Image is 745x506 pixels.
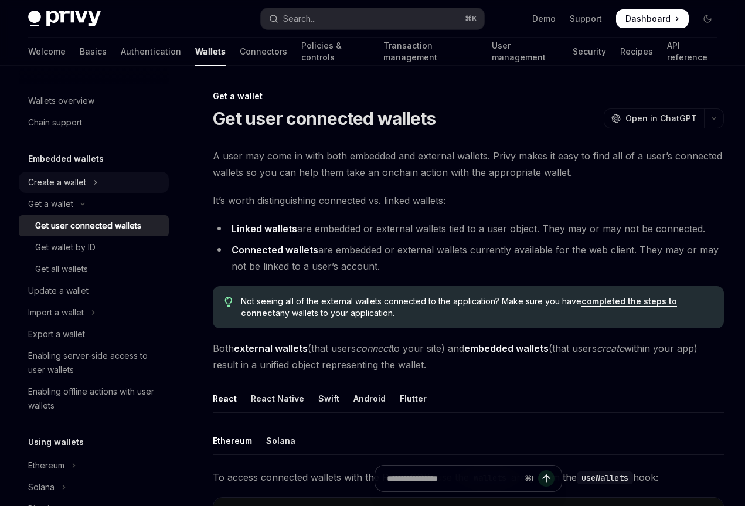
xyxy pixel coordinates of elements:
a: Chain support [19,112,169,133]
div: Wallets overview [28,94,94,108]
a: Transaction management [383,38,478,66]
div: Solana [266,427,295,454]
a: Security [573,38,606,66]
div: Enabling server-side access to user wallets [28,349,162,377]
a: Dashboard [616,9,689,28]
div: Solana [28,480,55,494]
a: Get all wallets [19,259,169,280]
a: Enabling server-side access to user wallets [19,345,169,381]
a: Support [570,13,602,25]
div: Swift [318,385,339,412]
a: Update a wallet [19,280,169,301]
strong: embedded wallets [464,342,549,354]
button: Toggle Create a wallet section [19,172,169,193]
em: create [597,342,624,354]
div: Get all wallets [35,262,88,276]
span: It’s worth distinguishing connected vs. linked wallets: [213,192,724,209]
div: Chain support [28,116,82,130]
button: Toggle Solana section [19,477,169,498]
a: Get user connected wallets [19,215,169,236]
a: Enabling offline actions with user wallets [19,381,169,416]
strong: Connected wallets [232,244,318,256]
div: Export a wallet [28,327,85,341]
strong: external wallets [234,342,308,354]
div: Flutter [400,385,427,412]
a: API reference [667,38,717,66]
div: Get a wallet [28,197,73,211]
div: React Native [251,385,304,412]
span: ⌘ K [465,14,477,23]
a: User management [492,38,559,66]
button: Toggle Get a wallet section [19,193,169,215]
div: Android [353,385,386,412]
a: Wallets [195,38,226,66]
span: Not seeing all of the external wallets connected to the application? Make sure you have any walle... [241,296,712,319]
a: Connectors [240,38,287,66]
li: are embedded or external wallets currently available for the web client. They may or may not be l... [213,242,724,274]
button: Send message [538,470,555,487]
div: Search... [283,12,316,26]
em: connect [356,342,391,354]
button: Toggle Import a wallet section [19,302,169,323]
h5: Using wallets [28,435,84,449]
a: Recipes [620,38,653,66]
button: Open search [261,8,484,29]
a: Welcome [28,38,66,66]
strong: Linked wallets [232,223,297,235]
img: dark logo [28,11,101,27]
div: Get user connected wallets [35,219,141,233]
a: Get wallet by ID [19,237,169,258]
div: Import a wallet [28,305,84,320]
div: Get wallet by ID [35,240,96,254]
span: Open in ChatGPT [625,113,697,124]
a: Authentication [121,38,181,66]
h5: Embedded wallets [28,152,104,166]
div: React [213,385,237,412]
svg: Tip [224,297,233,307]
a: Wallets overview [19,90,169,111]
input: Ask a question... [387,466,520,491]
div: Create a wallet [28,175,86,189]
button: Open in ChatGPT [604,108,704,128]
a: Policies & controls [301,38,369,66]
button: Toggle Ethereum section [19,455,169,476]
span: Both (that users to your site) and (that users within your app) result in a unified object repres... [213,340,724,373]
h1: Get user connected wallets [213,108,436,129]
div: Get a wallet [213,90,724,102]
a: Demo [532,13,556,25]
div: Enabling offline actions with user wallets [28,385,162,413]
div: Update a wallet [28,284,89,298]
li: are embedded or external wallets tied to a user object. They may or may not be connected. [213,220,724,237]
span: Dashboard [625,13,671,25]
a: Basics [80,38,107,66]
span: A user may come in with both embedded and external wallets. Privy makes it easy to find all of a ... [213,148,724,181]
div: Ethereum [28,459,64,473]
div: Ethereum [213,427,252,454]
button: Toggle dark mode [698,9,717,28]
a: Export a wallet [19,324,169,345]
